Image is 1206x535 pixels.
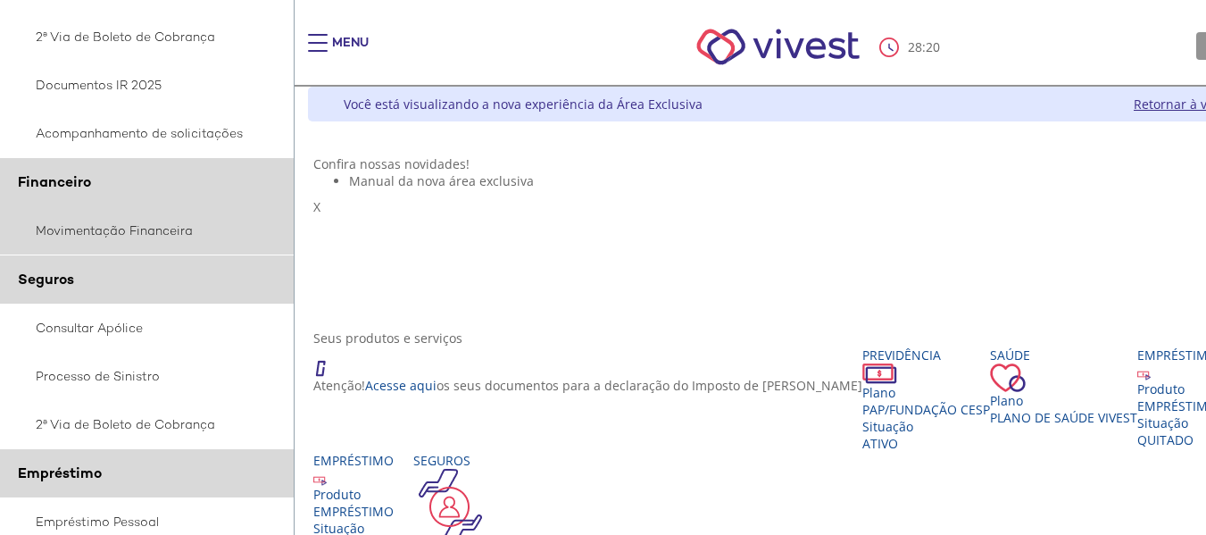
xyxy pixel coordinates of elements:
span: Financeiro [18,172,91,191]
div: Previdência [862,347,990,364]
div: Você está visualizando a nova experiência da Área Exclusiva [344,96,703,113]
div: Plano [990,392,1137,409]
img: ico_atencao.png [313,347,344,377]
img: ico_emprestimo.svg [1137,367,1151,380]
span: Seguros [18,270,74,288]
div: Situação [862,418,990,435]
div: Saúde [990,347,1137,364]
img: Vivest [677,9,879,85]
div: Empréstimo [313,452,413,469]
img: ico_emprestimo.svg [313,472,327,486]
span: 20 [926,38,940,55]
div: Menu [332,34,369,70]
span: PAP/Fundação CESP [862,401,990,418]
span: 28 [908,38,922,55]
p: Atenção! os seus documentos para a declaração do Imposto de [PERSON_NAME] [313,377,862,394]
div: EMPRÉSTIMO [313,503,413,520]
div: : [879,38,944,57]
img: ico_coracao.png [990,364,1026,392]
span: Empréstimo [18,464,102,482]
span: Ativo [862,435,898,452]
a: Previdência PlanoPAP/Fundação CESP SituaçãoAtivo [862,347,990,452]
span: Plano de Saúde VIVEST [990,409,1137,426]
div: Plano [862,384,990,401]
div: Produto [313,486,413,503]
span: X [313,198,320,215]
img: ico_dinheiro.png [862,364,897,384]
div: Seguros [413,452,501,469]
a: Saúde PlanoPlano de Saúde VIVEST [990,347,1137,426]
a: Acesse aqui [365,377,437,394]
span: QUITADO [1137,431,1194,448]
span: Manual da nova área exclusiva [349,172,534,189]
